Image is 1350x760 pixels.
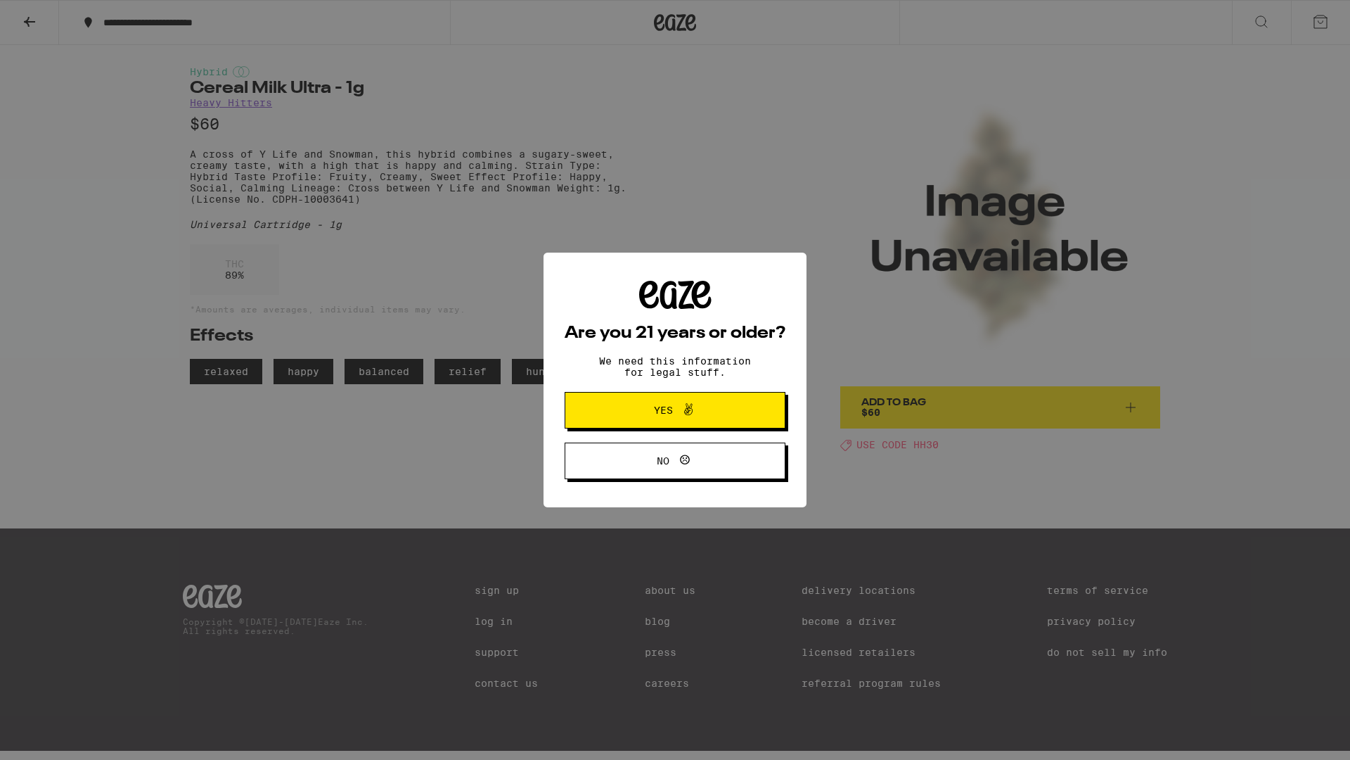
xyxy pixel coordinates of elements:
[565,443,785,479] button: No
[587,355,763,378] p: We need this information for legal stuff.
[654,405,673,415] span: Yes
[565,392,785,429] button: Yes
[657,456,669,466] span: No
[565,325,785,342] h2: Are you 21 years or older?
